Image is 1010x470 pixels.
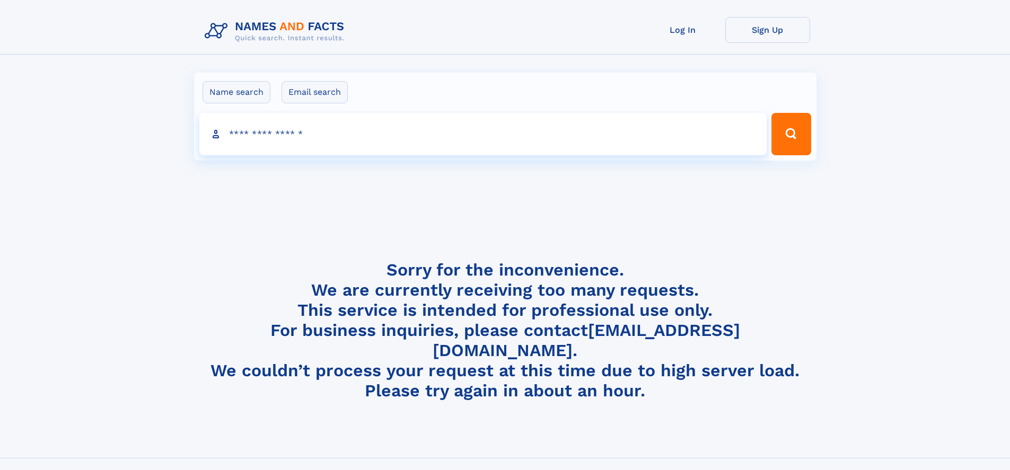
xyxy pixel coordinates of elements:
[199,113,767,155] input: search input
[640,17,725,43] a: Log In
[200,260,810,401] h4: Sorry for the inconvenience. We are currently receiving too many requests. This service is intend...
[725,17,810,43] a: Sign Up
[433,320,740,360] a: [EMAIL_ADDRESS][DOMAIN_NAME]
[282,81,348,103] label: Email search
[203,81,270,103] label: Name search
[200,17,353,46] img: Logo Names and Facts
[771,113,811,155] button: Search Button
